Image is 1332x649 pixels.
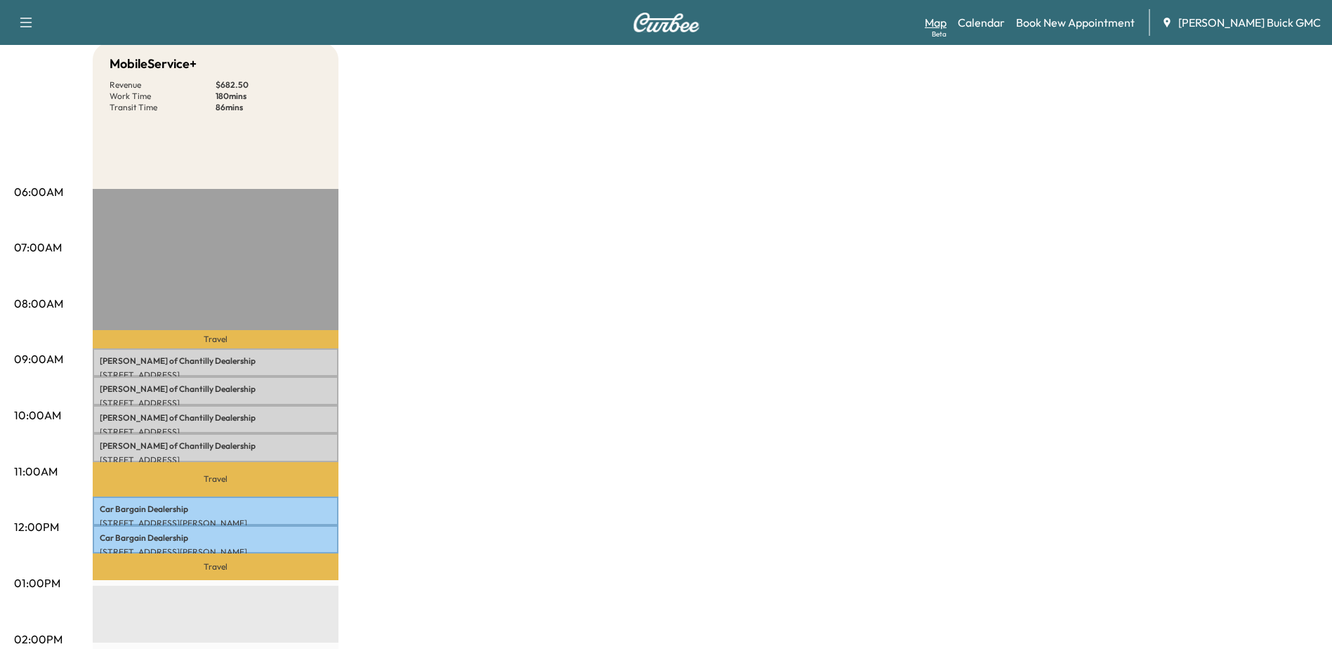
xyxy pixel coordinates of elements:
p: Work Time [110,91,216,102]
p: [STREET_ADDRESS] [100,369,331,381]
p: 07:00AM [14,239,62,256]
div: Beta [932,29,947,39]
p: 09:00AM [14,350,63,367]
p: Car Bargain Dealership [100,504,331,515]
p: [STREET_ADDRESS] [100,398,331,409]
p: [STREET_ADDRESS] [100,426,331,438]
span: [PERSON_NAME] Buick GMC [1178,14,1321,31]
p: 06:00AM [14,183,63,200]
a: MapBeta [925,14,947,31]
p: Transit Time [110,102,216,113]
p: Car Bargain Dealership [100,532,331,544]
p: 01:00PM [14,575,60,591]
p: Travel [93,462,338,497]
p: [STREET_ADDRESS][PERSON_NAME] [100,546,331,558]
p: Revenue [110,79,216,91]
p: Travel [93,553,338,580]
p: [PERSON_NAME] of Chantilly Dealership [100,412,331,424]
p: [STREET_ADDRESS] [100,454,331,466]
p: 02:00PM [14,631,62,648]
p: Travel [93,330,338,348]
p: 86 mins [216,102,322,113]
p: 12:00PM [14,518,59,535]
p: 10:00AM [14,407,61,424]
img: Curbee Logo [633,13,700,32]
h5: MobileService+ [110,54,197,74]
p: [STREET_ADDRESS][PERSON_NAME] [100,518,331,529]
p: 08:00AM [14,295,63,312]
p: [PERSON_NAME] of Chantilly Dealership [100,383,331,395]
p: 180 mins [216,91,322,102]
p: 11:00AM [14,463,58,480]
p: $ 682.50 [216,79,322,91]
p: [PERSON_NAME] of Chantilly Dealership [100,355,331,367]
p: [PERSON_NAME] of Chantilly Dealership [100,440,331,452]
a: Calendar [958,14,1005,31]
a: Book New Appointment [1016,14,1135,31]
